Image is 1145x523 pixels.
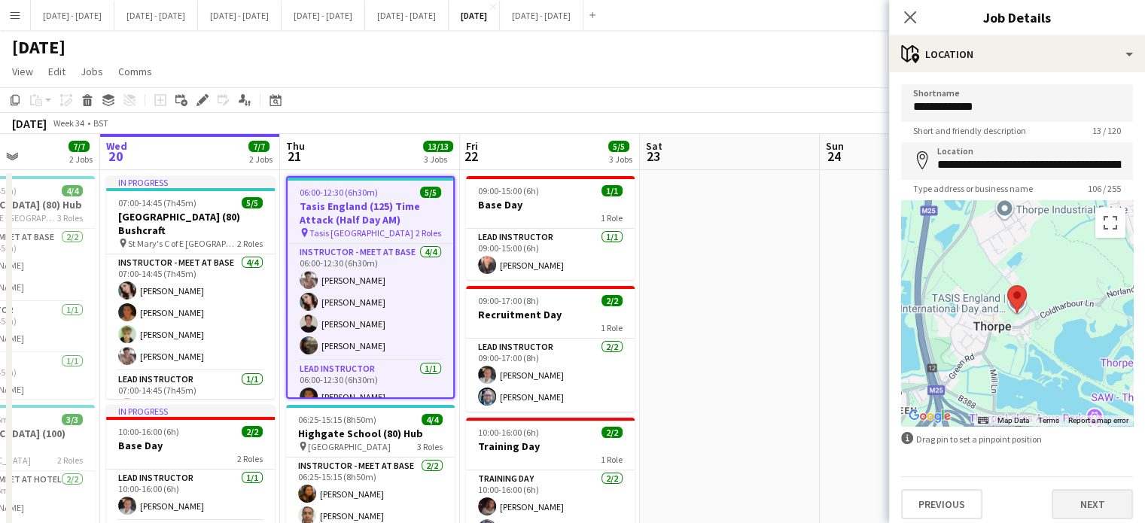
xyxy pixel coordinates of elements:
[284,147,305,165] span: 21
[112,62,158,81] a: Comms
[249,154,273,165] div: 2 Jobs
[282,1,365,30] button: [DATE] - [DATE]
[365,1,449,30] button: [DATE] - [DATE]
[889,36,1145,72] div: Location
[298,414,376,425] span: 06:25-15:15 (8h50m)
[50,117,87,129] span: Week 34
[106,371,275,422] app-card-role: Lead Instructor1/107:00-14:45 (7h45m)
[106,470,275,521] app-card-role: Lead Instructor1/110:00-16:00 (6h)[PERSON_NAME]
[62,185,83,196] span: 4/4
[308,441,391,452] span: [GEOGRAPHIC_DATA]
[237,453,263,464] span: 2 Roles
[646,139,662,153] span: Sat
[48,65,65,78] span: Edit
[601,185,623,196] span: 1/1
[93,117,108,129] div: BST
[288,244,453,360] app-card-role: Instructor - Meet at Base4/406:00-12:30 (6h30m)[PERSON_NAME][PERSON_NAME][PERSON_NAME][PERSON_NAME]
[286,176,455,399] app-job-card: 06:00-12:30 (6h30m)5/5Tasis England (125) Time Attack (Half Day AM) Tasis [GEOGRAPHIC_DATA]2 Role...
[466,439,635,453] h3: Training Day
[286,139,305,153] span: Thu
[601,212,623,223] span: 1 Role
[31,1,114,30] button: [DATE] - [DATE]
[601,427,623,438] span: 2/2
[81,65,103,78] span: Jobs
[42,62,72,81] a: Edit
[288,360,453,412] app-card-role: Lead Instructor1/106:00-12:30 (6h30m)[PERSON_NAME]
[106,139,127,153] span: Wed
[889,8,1145,27] h3: Job Details
[609,154,632,165] div: 3 Jobs
[69,154,93,165] div: 2 Jobs
[1080,125,1133,136] span: 13 / 120
[466,339,635,412] app-card-role: Lead Instructor2/209:00-17:00 (8h)[PERSON_NAME][PERSON_NAME]
[12,65,33,78] span: View
[309,227,413,239] span: Tasis [GEOGRAPHIC_DATA]
[198,1,282,30] button: [DATE] - [DATE]
[464,147,478,165] span: 22
[62,414,83,425] span: 3/3
[1038,416,1059,424] a: Terms
[478,427,539,438] span: 10:00-16:00 (6h)
[466,308,635,321] h3: Recruitment Day
[978,415,988,426] button: Keyboard shortcuts
[242,426,263,437] span: 2/2
[478,295,539,306] span: 09:00-17:00 (8h)
[286,427,455,440] h3: Highgate School (80) Hub
[106,176,275,188] div: In progress
[6,62,39,81] a: View
[57,455,83,466] span: 2 Roles
[420,187,441,198] span: 5/5
[12,116,47,131] div: [DATE]
[106,405,275,417] div: In progress
[106,439,275,452] h3: Base Day
[826,139,844,153] span: Sun
[422,414,443,425] span: 4/4
[824,147,844,165] span: 24
[106,210,275,237] h3: [GEOGRAPHIC_DATA] (80) Bushcraft
[300,187,378,198] span: 06:00-12:30 (6h30m)
[466,176,635,280] app-job-card: 09:00-15:00 (6h)1/1Base Day1 RoleLead Instructor1/109:00-15:00 (6h)[PERSON_NAME]
[644,147,662,165] span: 23
[106,254,275,371] app-card-role: Instructor - Meet at Base4/407:00-14:45 (7h45m)[PERSON_NAME][PERSON_NAME][PERSON_NAME][PERSON_NAME]
[118,197,196,208] span: 07:00-14:45 (7h45m)
[449,1,500,30] button: [DATE]
[478,185,539,196] span: 09:00-15:00 (6h)
[1076,183,1133,194] span: 106 / 255
[75,62,109,81] a: Jobs
[901,432,1133,446] div: Drag pin to set a pinpoint position
[905,406,955,426] img: Google
[466,286,635,412] app-job-card: 09:00-17:00 (8h)2/2Recruitment Day1 RoleLead Instructor2/209:00-17:00 (8h)[PERSON_NAME][PERSON_NAME]
[104,147,127,165] span: 20
[237,238,263,249] span: 2 Roles
[608,141,629,152] span: 5/5
[500,1,583,30] button: [DATE] - [DATE]
[242,197,263,208] span: 5/5
[466,139,478,153] span: Fri
[1052,489,1133,519] button: Next
[416,227,441,239] span: 2 Roles
[1068,416,1128,424] a: Report a map error
[423,141,453,152] span: 13/13
[106,176,275,399] app-job-card: In progress07:00-14:45 (7h45m)5/5[GEOGRAPHIC_DATA] (80) Bushcraft St Mary's C of E [GEOGRAPHIC_DA...
[12,36,65,59] h1: [DATE]
[118,65,152,78] span: Comms
[901,489,982,519] button: Previous
[997,415,1029,426] button: Map Data
[1095,208,1125,238] button: Toggle fullscreen view
[128,238,237,249] span: St Mary's C of E [GEOGRAPHIC_DATA]
[69,141,90,152] span: 7/7
[901,183,1045,194] span: Type address or business name
[601,295,623,306] span: 2/2
[114,1,198,30] button: [DATE] - [DATE]
[57,212,83,223] span: 3 Roles
[905,406,955,426] a: Open this area in Google Maps (opens a new window)
[601,454,623,465] span: 1 Role
[601,322,623,333] span: 1 Role
[288,199,453,227] h3: Tasis England (125) Time Attack (Half Day AM)
[118,426,179,437] span: 10:00-16:00 (6h)
[417,441,443,452] span: 3 Roles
